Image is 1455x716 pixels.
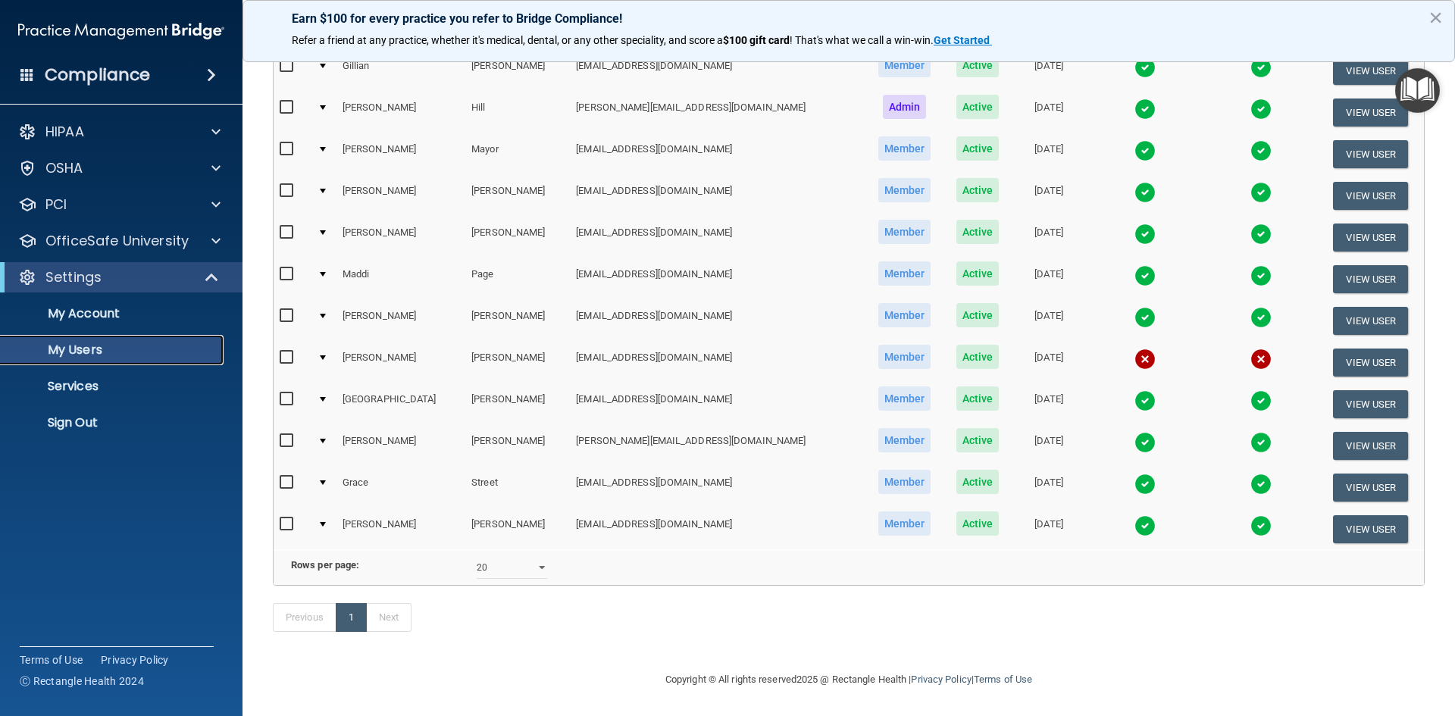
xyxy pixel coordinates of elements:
td: [DATE] [1011,383,1087,425]
span: Ⓒ Rectangle Health 2024 [20,674,144,689]
td: [PERSON_NAME] [465,508,570,549]
a: OSHA [18,159,221,177]
td: [EMAIL_ADDRESS][DOMAIN_NAME] [570,258,865,300]
span: Active [956,511,1000,536]
td: [PERSON_NAME] [465,217,570,258]
td: [PERSON_NAME] [336,342,465,383]
td: [DATE] [1011,133,1087,175]
td: [PERSON_NAME] [465,300,570,342]
a: Next [366,603,411,632]
td: [DATE] [1011,258,1087,300]
p: My Account [10,306,217,321]
img: tick.e7d51cea.svg [1134,390,1156,411]
td: Maddi [336,258,465,300]
span: Active [956,178,1000,202]
span: Member [878,178,931,202]
button: View User [1333,515,1408,543]
td: [GEOGRAPHIC_DATA] [336,383,465,425]
p: Services [10,379,217,394]
td: [EMAIL_ADDRESS][DOMAIN_NAME] [570,50,865,92]
td: [DATE] [1011,508,1087,549]
td: [EMAIL_ADDRESS][DOMAIN_NAME] [570,383,865,425]
td: [DATE] [1011,217,1087,258]
button: View User [1333,474,1408,502]
button: View User [1333,182,1408,210]
span: Member [878,136,931,161]
button: View User [1333,98,1408,127]
img: tick.e7d51cea.svg [1250,515,1272,536]
span: Member [878,345,931,369]
button: Open Resource Center [1395,68,1440,113]
a: 1 [336,603,367,632]
p: Sign Out [10,415,217,430]
p: Earn $100 for every practice you refer to Bridge Compliance! [292,11,1406,26]
td: [EMAIL_ADDRESS][DOMAIN_NAME] [570,342,865,383]
td: [EMAIL_ADDRESS][DOMAIN_NAME] [570,133,865,175]
td: [PERSON_NAME] [465,383,570,425]
span: Active [956,428,1000,452]
span: Member [878,53,931,77]
img: tick.e7d51cea.svg [1134,98,1156,120]
span: Admin [883,95,927,119]
td: [PERSON_NAME] [336,92,465,133]
td: [DATE] [1011,467,1087,508]
b: Rows per page: [291,559,359,571]
td: Hill [465,92,570,133]
td: [DATE] [1011,342,1087,383]
td: [PERSON_NAME] [336,133,465,175]
span: Member [878,386,931,411]
button: View User [1333,265,1408,293]
span: Member [878,511,931,536]
img: tick.e7d51cea.svg [1134,474,1156,495]
img: PMB logo [18,16,224,46]
p: OSHA [45,159,83,177]
td: [PERSON_NAME] [336,508,465,549]
img: tick.e7d51cea.svg [1250,432,1272,453]
img: tick.e7d51cea.svg [1134,432,1156,453]
a: Terms of Use [974,674,1032,685]
td: Street [465,467,570,508]
img: tick.e7d51cea.svg [1250,474,1272,495]
span: Active [956,261,1000,286]
td: [PERSON_NAME] [336,175,465,217]
span: Active [956,136,1000,161]
img: tick.e7d51cea.svg [1250,182,1272,203]
a: Settings [18,268,220,286]
td: Gillian [336,50,465,92]
img: tick.e7d51cea.svg [1134,307,1156,328]
a: OfficeSafe University [18,232,221,250]
span: Refer a friend at any practice, whether it's medical, dental, or any other speciality, and score a [292,34,723,46]
button: View User [1333,307,1408,335]
span: Active [956,386,1000,411]
strong: Get Started [934,34,990,46]
img: tick.e7d51cea.svg [1134,515,1156,536]
td: [EMAIL_ADDRESS][DOMAIN_NAME] [570,217,865,258]
img: cross.ca9f0e7f.svg [1134,349,1156,370]
a: Privacy Policy [101,652,169,668]
p: My Users [10,342,217,358]
td: [EMAIL_ADDRESS][DOMAIN_NAME] [570,300,865,342]
p: OfficeSafe University [45,232,189,250]
td: [PERSON_NAME][EMAIL_ADDRESS][DOMAIN_NAME] [570,425,865,467]
td: [PERSON_NAME] [336,217,465,258]
button: View User [1333,57,1408,85]
td: [PERSON_NAME] [336,425,465,467]
img: cross.ca9f0e7f.svg [1250,349,1272,370]
td: [DATE] [1011,50,1087,92]
td: [PERSON_NAME][EMAIL_ADDRESS][DOMAIN_NAME] [570,92,865,133]
img: tick.e7d51cea.svg [1134,57,1156,78]
img: tick.e7d51cea.svg [1250,57,1272,78]
span: Member [878,428,931,452]
img: tick.e7d51cea.svg [1250,390,1272,411]
span: Member [878,303,931,327]
span: Member [878,470,931,494]
td: [PERSON_NAME] [336,300,465,342]
span: Active [956,95,1000,119]
span: Active [956,220,1000,244]
button: Close [1428,5,1443,30]
span: Active [956,53,1000,77]
td: [DATE] [1011,175,1087,217]
span: Active [956,470,1000,494]
p: PCI [45,195,67,214]
td: [PERSON_NAME] [465,175,570,217]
